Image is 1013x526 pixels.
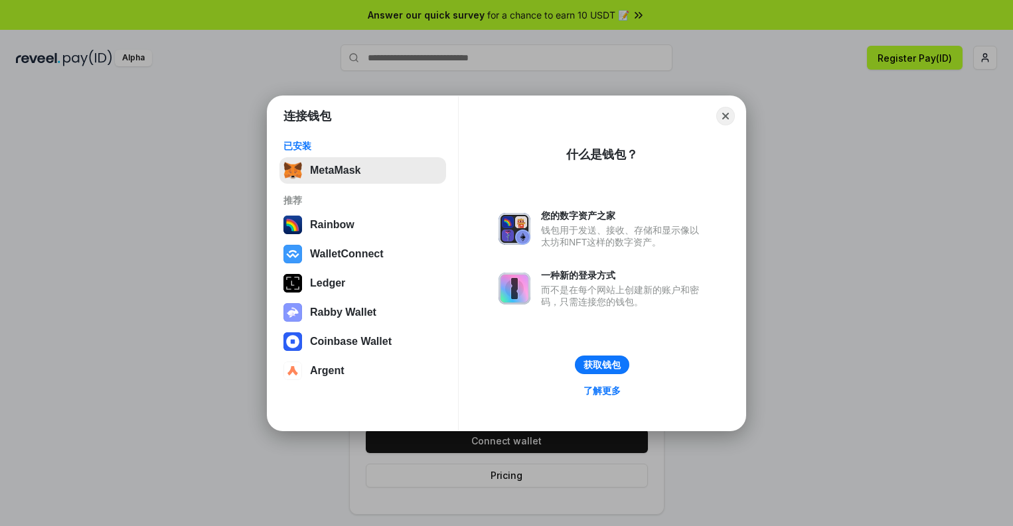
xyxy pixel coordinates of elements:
h1: 连接钱包 [283,108,331,124]
button: WalletConnect [279,241,446,267]
button: MetaMask [279,157,446,184]
button: Argent [279,358,446,384]
div: Rainbow [310,219,354,231]
div: 获取钱包 [584,359,621,371]
img: svg+xml,%3Csvg%20width%3D%2228%22%20height%3D%2228%22%20viewBox%3D%220%200%2028%2028%22%20fill%3D... [283,245,302,263]
div: 已安装 [283,140,442,152]
img: svg+xml,%3Csvg%20width%3D%2228%22%20height%3D%2228%22%20viewBox%3D%220%200%2028%2028%22%20fill%3D... [283,362,302,380]
div: Rabby Wallet [310,306,376,318]
div: 钱包用于发送、接收、存储和显示像以太坊和NFT这样的数字资产。 [541,224,706,248]
div: 什么是钱包？ [566,147,638,163]
div: 了解更多 [584,385,621,397]
button: Rabby Wallet [279,299,446,326]
div: Coinbase Wallet [310,336,392,348]
img: svg+xml,%3Csvg%20xmlns%3D%22http%3A%2F%2Fwww.w3.org%2F2000%2Fsvg%22%20fill%3D%22none%22%20viewBox... [499,213,530,245]
div: 而不是在每个网站上创建新的账户和密码，只需连接您的钱包。 [541,284,706,308]
img: svg+xml,%3Csvg%20fill%3D%22none%22%20height%3D%2233%22%20viewBox%3D%220%200%2035%2033%22%20width%... [283,161,302,180]
div: Argent [310,365,345,377]
div: MetaMask [310,164,360,176]
button: Ledger [279,270,446,296]
img: svg+xml,%3Csvg%20width%3D%2228%22%20height%3D%2228%22%20viewBox%3D%220%200%2028%2028%22%20fill%3D... [283,332,302,351]
button: 获取钱包 [575,356,629,374]
button: Close [716,107,735,125]
img: svg+xml,%3Csvg%20xmlns%3D%22http%3A%2F%2Fwww.w3.org%2F2000%2Fsvg%22%20fill%3D%22none%22%20viewBox... [283,303,302,322]
div: Ledger [310,277,345,289]
button: Rainbow [279,212,446,238]
img: svg+xml,%3Csvg%20xmlns%3D%22http%3A%2F%2Fwww.w3.org%2F2000%2Fsvg%22%20fill%3D%22none%22%20viewBox... [499,273,530,304]
div: 一种新的登录方式 [541,269,706,281]
div: 您的数字资产之家 [541,210,706,222]
button: Coinbase Wallet [279,328,446,355]
img: svg+xml,%3Csvg%20xmlns%3D%22http%3A%2F%2Fwww.w3.org%2F2000%2Fsvg%22%20width%3D%2228%22%20height%3... [283,274,302,293]
div: 推荐 [283,194,442,206]
img: svg+xml,%3Csvg%20width%3D%22120%22%20height%3D%22120%22%20viewBox%3D%220%200%20120%20120%22%20fil... [283,216,302,234]
a: 了解更多 [576,382,629,399]
div: WalletConnect [310,248,384,260]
